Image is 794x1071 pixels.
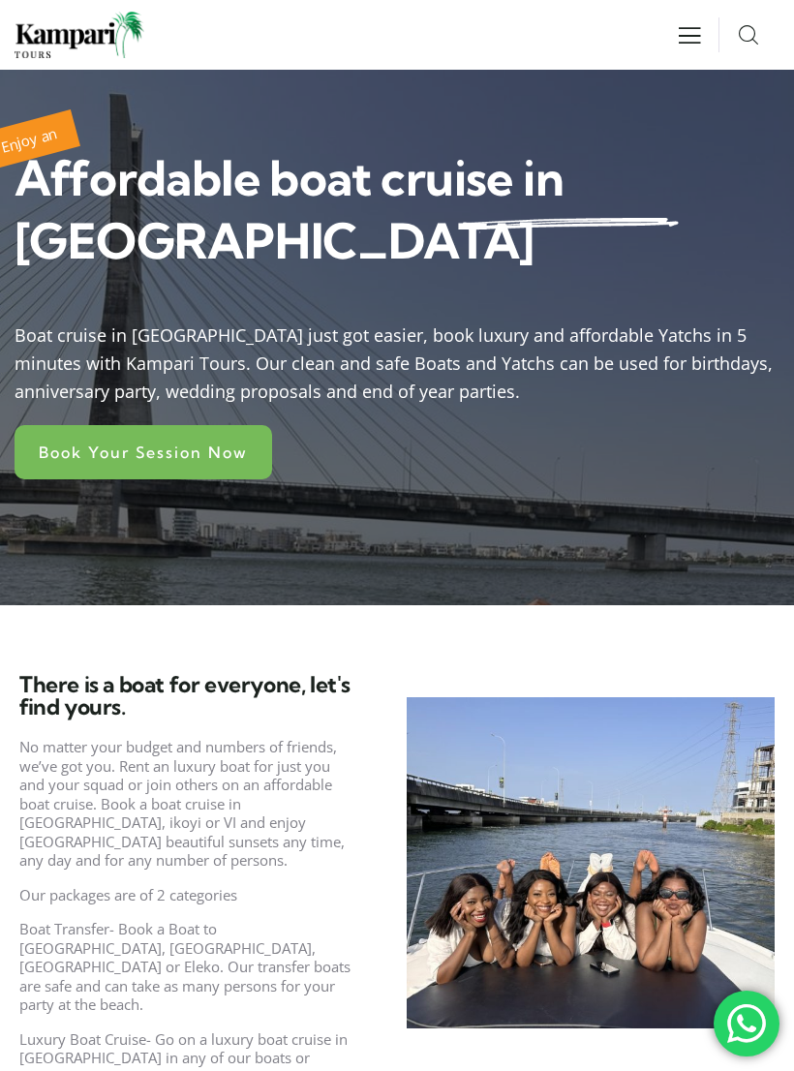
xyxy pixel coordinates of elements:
[19,738,358,871] p: No matter your budget and numbers of friends, we’ve got you. Rent an luxury boat for just you and...
[19,886,358,905] p: Our packages are of 2 categories
[39,444,248,460] span: Book Your Session Now
[15,12,144,58] img: Home
[15,425,272,479] a: Book Your Session Now
[19,674,387,719] h3: There is a boat for everyone, let's find yours.
[714,991,779,1056] div: 'Get
[15,312,779,405] div: Boat cruise in [GEOGRAPHIC_DATA] just got easier, book luxury and affordable Yatchs in 5 minutes ...
[15,148,564,271] span: Affordable boat cruise in [GEOGRAPHIC_DATA]
[19,920,358,1015] p: Boat Transfer- Book a Boat to [GEOGRAPHIC_DATA], [GEOGRAPHIC_DATA], [GEOGRAPHIC_DATA] or Eleko. O...
[407,697,775,1028] img: Affordable boat cruise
